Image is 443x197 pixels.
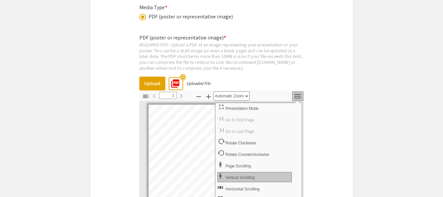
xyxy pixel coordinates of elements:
mat-icon: picture_as_pdf [168,77,178,86]
div: REQUIRED PDF: Upload a PDF of an image representing your presentation or your poster. This can be... [139,42,304,71]
mat-label: Media Type [139,4,167,11]
span: Horizontal Scrolling [226,187,261,191]
button: Tools [292,91,303,101]
div: PDF (poster or representative image) [149,13,233,21]
button: Go to First Page [217,114,292,125]
span: Use Page Scrolling [226,164,252,168]
button: Previous Page [149,91,160,100]
button: Toggle Sidebar [140,91,152,101]
button: Presentation Mode [217,103,292,113]
span: Rotate Clockwise [226,141,258,145]
span: Rotate Counterclockwise [226,152,271,157]
mat-label: PDF (poster or representative image) [139,34,226,41]
div: Uploaded File [186,81,210,86]
input: Page [159,92,177,99]
button: Page Scrolling [217,160,292,171]
button: Zoom In [203,91,214,101]
button: Go to Last Page [217,126,292,136]
span: Presentation Mode [226,106,260,111]
mat-icon: highlight_off [180,74,186,81]
select: Zoom [213,91,250,101]
button: Horizontal Scrolling [217,184,292,194]
button: Rotate Counterclockwise [217,149,292,159]
span: Go to Last Page [226,129,256,134]
button: Rotate Clockwise [217,137,292,148]
button: Next Page [176,91,187,100]
span: Vertical Scrolling [226,175,256,180]
button: Upload [139,77,165,90]
button: Vertical Scrolling [217,172,292,182]
button: Zoom Out [193,91,204,101]
span: Go to First Page [226,118,256,122]
iframe: Chat [5,167,28,192]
